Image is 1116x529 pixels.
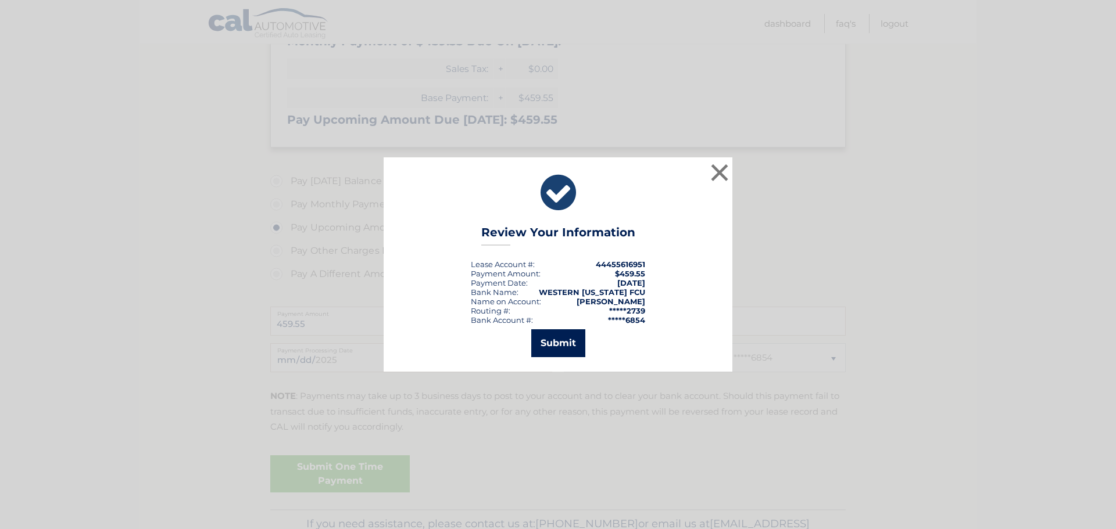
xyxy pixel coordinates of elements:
[471,287,518,297] div: Bank Name:
[471,269,541,278] div: Payment Amount:
[615,269,645,278] span: $459.55
[471,315,533,325] div: Bank Account #:
[471,278,526,287] span: Payment Date
[471,297,541,306] div: Name on Account:
[577,297,645,306] strong: [PERSON_NAME]
[471,306,510,315] div: Routing #:
[539,287,645,297] strong: WESTERN [US_STATE] FCU
[531,329,585,357] button: Submit
[708,161,731,184] button: ×
[471,260,535,269] div: Lease Account #:
[471,278,528,287] div: :
[617,278,645,287] span: [DATE]
[481,225,635,246] h3: Review Your Information
[596,260,645,269] strong: 44455616951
